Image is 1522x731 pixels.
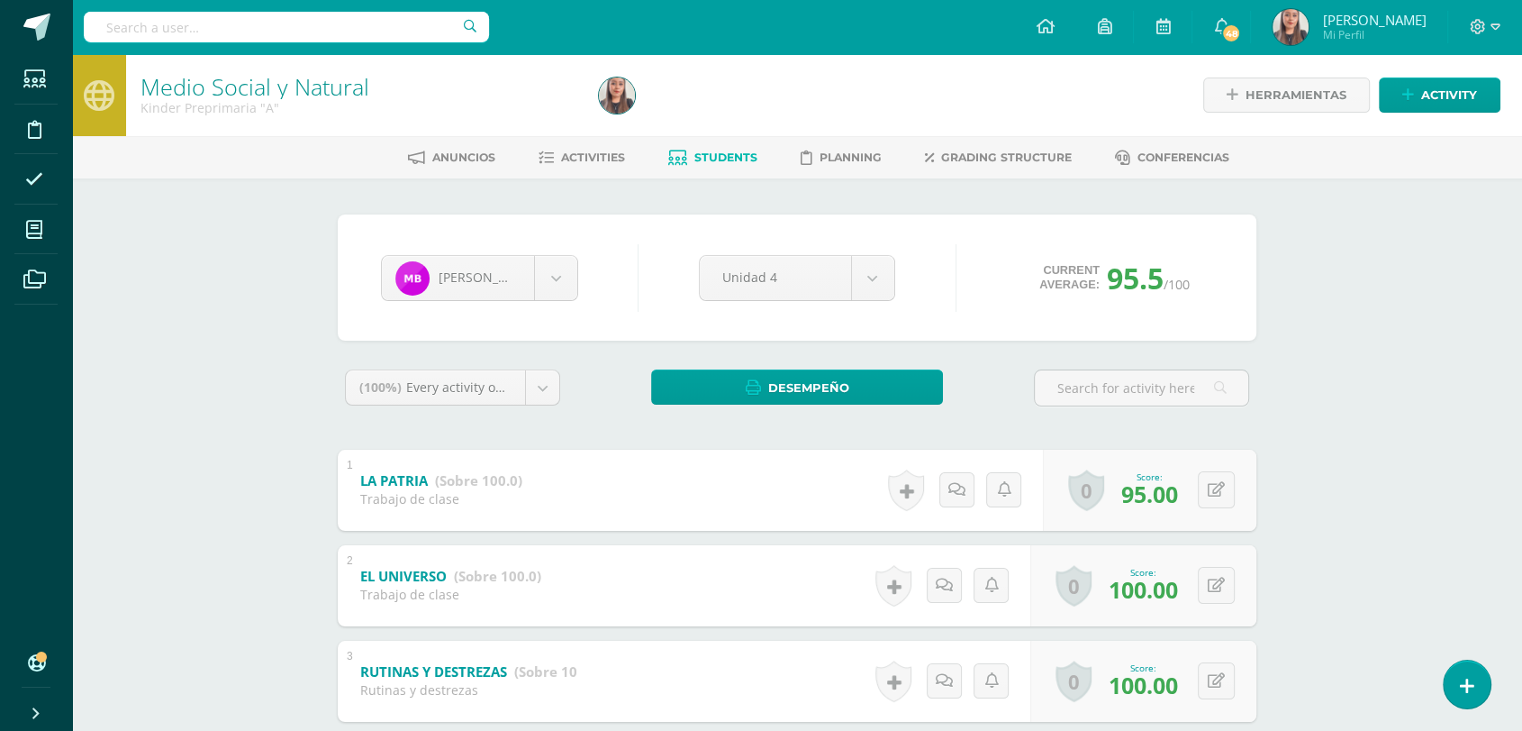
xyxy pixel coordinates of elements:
[408,143,495,172] a: Anuncios
[1221,23,1241,43] span: 48
[382,256,577,300] a: [PERSON_NAME]
[1121,471,1178,483] div: Score:
[360,467,522,496] a: LA PATRIA (Sobre 100.0)
[1137,151,1229,164] span: Conferencias
[1115,143,1229,172] a: Conferencias
[395,261,430,296] img: ac5ed2c0562d5665cb6055af78537caf.png
[651,370,943,405] a: Desempeño
[1109,574,1178,605] span: 100.00
[514,662,602,681] strong: (Sobre 100.0)
[432,151,495,164] span: Anuncios
[820,151,882,164] span: Planning
[1121,479,1178,509] span: 95.00
[360,490,522,507] div: Trabajo de clase
[406,379,557,396] span: Every activity on this unit
[140,99,577,116] div: Kinder Preprimaria 'A'
[1109,566,1178,579] div: Score:
[694,151,757,164] span: Students
[941,151,1072,164] span: Grading structure
[84,12,489,42] input: Search a user…
[1035,370,1248,406] input: Search for activity here…
[454,567,541,585] strong: (Sobre 100.0)
[599,78,635,114] img: 1d067c05c201550e1fe3aed432ad3120.png
[539,143,625,172] a: Activities
[925,143,1072,172] a: Grading structure
[140,74,577,99] h1: Medio Social y Natural
[1322,11,1426,29] span: [PERSON_NAME]
[1109,662,1178,674] div: Score:
[801,143,882,172] a: Planning
[1164,276,1190,293] span: /100
[1246,78,1346,112] span: Herramientas
[1107,259,1164,297] span: 95.5
[360,471,428,489] b: LA PATRIA
[1203,78,1370,113] a: Herramientas
[1039,263,1100,292] span: Current average:
[1055,661,1092,702] a: 0
[561,151,625,164] span: Activities
[1068,470,1104,511] a: 0
[1273,9,1309,45] img: 1d067c05c201550e1fe3aed432ad3120.png
[360,681,576,699] div: Rutinas y destrezas
[1421,78,1477,112] span: Activity
[359,379,402,396] span: (100%)
[435,471,522,489] strong: (Sobre 100.0)
[360,662,507,681] b: RUTINAS Y DESTREZAS
[1379,78,1500,113] a: Activity
[360,658,602,687] a: RUTINAS Y DESTREZAS (Sobre 100.0)
[768,371,849,405] span: Desempeño
[140,71,369,102] a: Medio Social y Natural
[668,143,757,172] a: Students
[1055,565,1092,607] a: 0
[1109,670,1178,700] span: 100.00
[360,586,541,603] div: Trabajo de clase
[1322,27,1426,42] span: Mi Perfil
[439,269,539,286] span: [PERSON_NAME]
[360,562,541,591] a: EL UNIVERSO (Sobre 100.0)
[346,370,559,405] a: (100%)Every activity on this unit
[700,256,894,300] a: Unidad 4
[360,567,447,585] b: EL UNIVERSO
[722,256,829,298] span: Unidad 4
